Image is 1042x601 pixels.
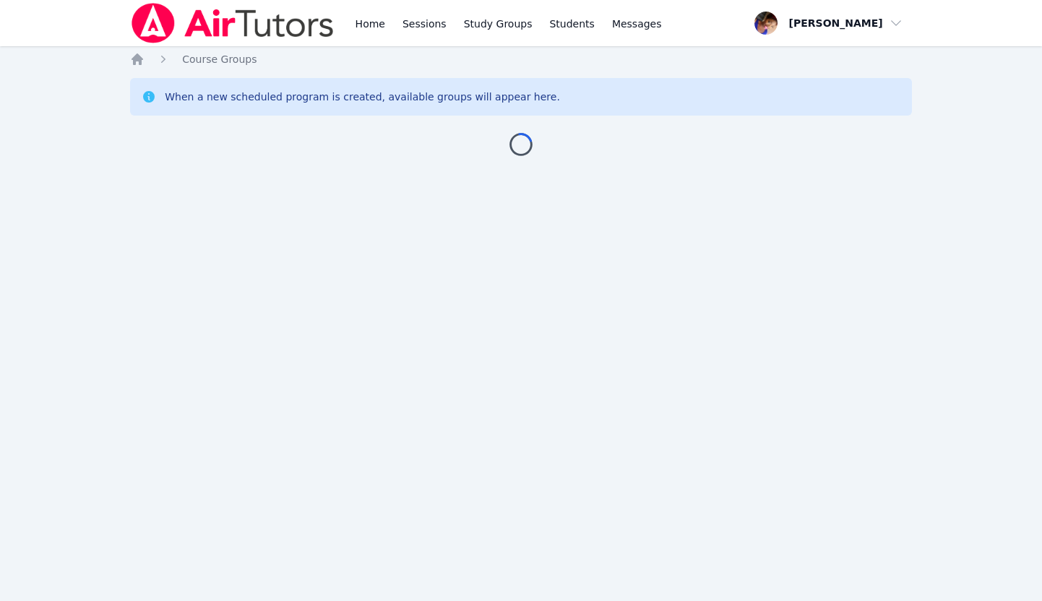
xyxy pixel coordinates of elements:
nav: Breadcrumb [130,52,912,66]
a: Course Groups [182,52,257,66]
img: Air Tutors [130,3,335,43]
div: When a new scheduled program is created, available groups will appear here. [165,90,560,104]
span: Messages [612,17,662,31]
span: Course Groups [182,53,257,65]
